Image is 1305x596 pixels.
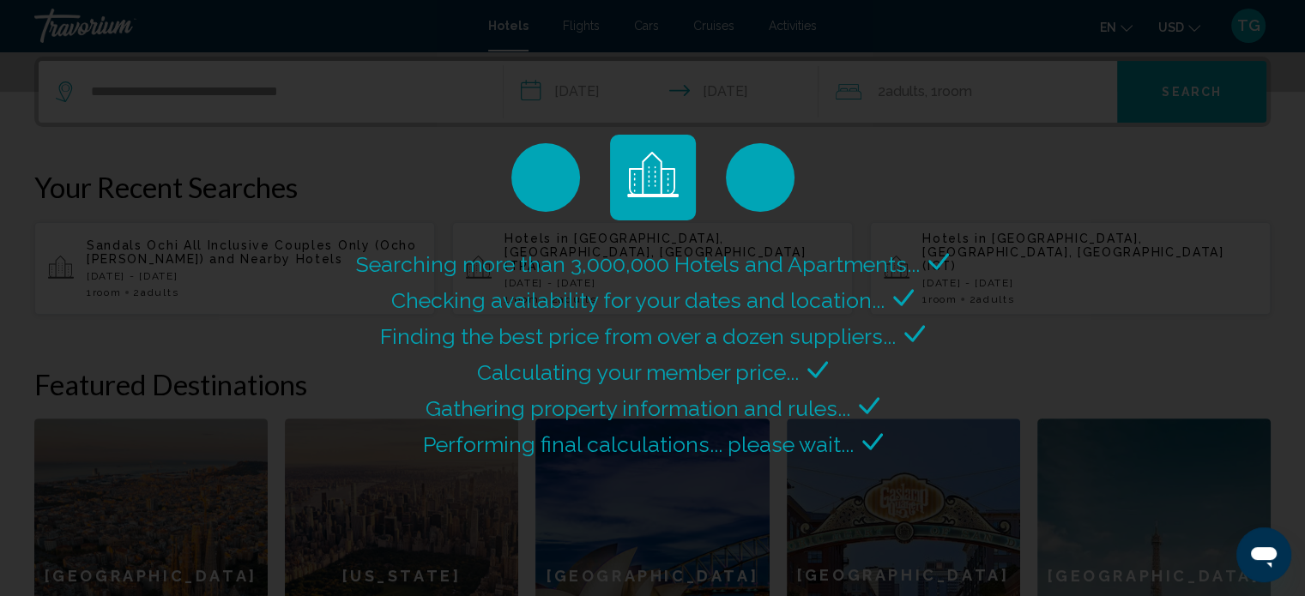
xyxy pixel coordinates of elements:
span: Finding the best price from over a dozen suppliers... [380,323,896,349]
span: Searching more than 3,000,000 Hotels and Apartments... [356,251,920,277]
iframe: Button to launch messaging window [1236,527,1291,582]
span: Gathering property information and rules... [426,395,850,421]
span: Calculating your member price... [477,359,799,385]
span: Performing final calculations... please wait... [423,431,854,457]
span: Checking availability for your dates and location... [391,287,885,313]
